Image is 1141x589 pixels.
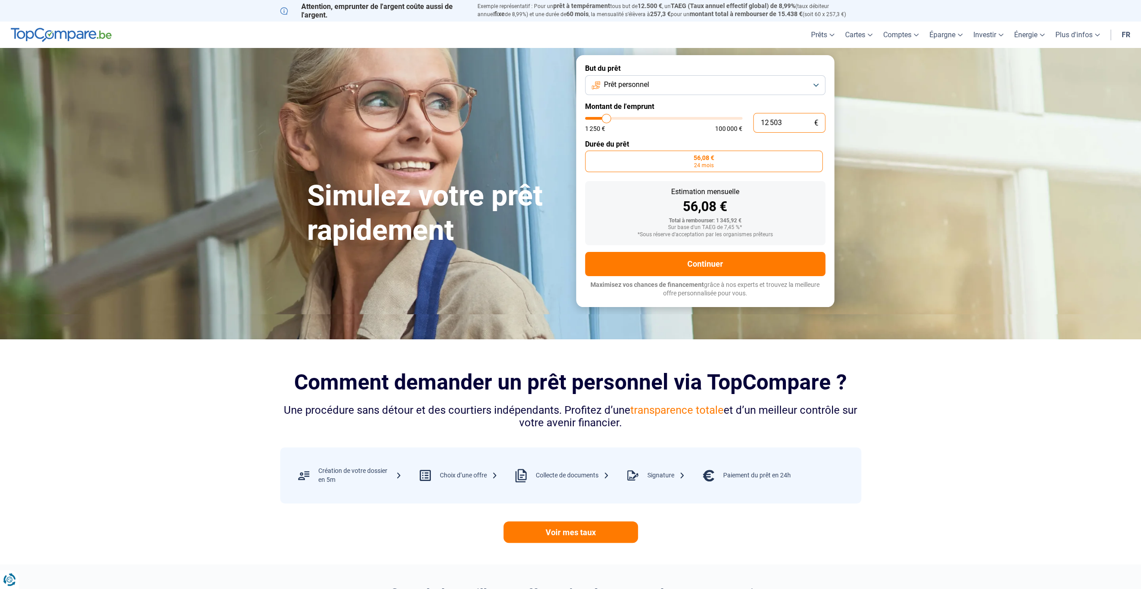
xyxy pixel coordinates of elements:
[585,252,825,276] button: Continuer
[694,163,714,168] span: 24 mois
[647,471,685,480] div: Signature
[11,28,112,42] img: TopCompare
[592,188,818,195] div: Estimation mensuelle
[280,404,861,430] div: Une procédure sans détour et des courtiers indépendants. Profitez d’une et d’un meilleur contrôle...
[592,232,818,238] div: *Sous réserve d'acceptation par les organismes prêteurs
[1116,22,1136,48] a: fr
[585,64,825,73] label: But du prêt
[690,10,803,17] span: montant total à rembourser de 15.438 €
[585,126,605,132] span: 1 250 €
[503,521,638,543] a: Voir mes taux
[566,10,589,17] span: 60 mois
[1009,22,1050,48] a: Énergie
[590,281,704,288] span: Maximisez vos chances de financement
[650,10,671,17] span: 257,3 €
[592,200,818,213] div: 56,08 €
[585,75,825,95] button: Prêt personnel
[477,2,861,18] p: Exemple représentatif : Pour un tous but de , un (taux débiteur annuel de 8,99%) et une durée de ...
[494,10,505,17] span: fixe
[585,102,825,111] label: Montant de l'emprunt
[840,22,878,48] a: Cartes
[592,218,818,224] div: Total à rembourser: 1 345,92 €
[585,281,825,298] p: grâce à nos experts et trouvez la meilleure offre personnalisée pour vous.
[592,225,818,231] div: Sur base d'un TAEG de 7,45 %*
[1050,22,1105,48] a: Plus d'infos
[924,22,968,48] a: Épargne
[280,370,861,394] h2: Comment demander un prêt personnel via TopCompare ?
[585,140,825,148] label: Durée du prêt
[806,22,840,48] a: Prêts
[723,471,791,480] div: Paiement du prêt en 24h
[968,22,1009,48] a: Investir
[638,2,662,9] span: 12.500 €
[440,471,498,480] div: Choix d’une offre
[280,2,467,19] p: Attention, emprunter de l'argent coûte aussi de l'argent.
[878,22,924,48] a: Comptes
[694,155,714,161] span: 56,08 €
[307,179,565,248] h1: Simulez votre prêt rapidement
[671,2,795,9] span: TAEG (Taux annuel effectif global) de 8,99%
[553,2,610,9] span: prêt à tempérament
[715,126,742,132] span: 100 000 €
[814,119,818,127] span: €
[318,467,402,484] div: Création de votre dossier en 5m
[536,471,609,480] div: Collecte de documents
[630,404,724,416] span: transparence totale
[604,80,649,90] span: Prêt personnel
